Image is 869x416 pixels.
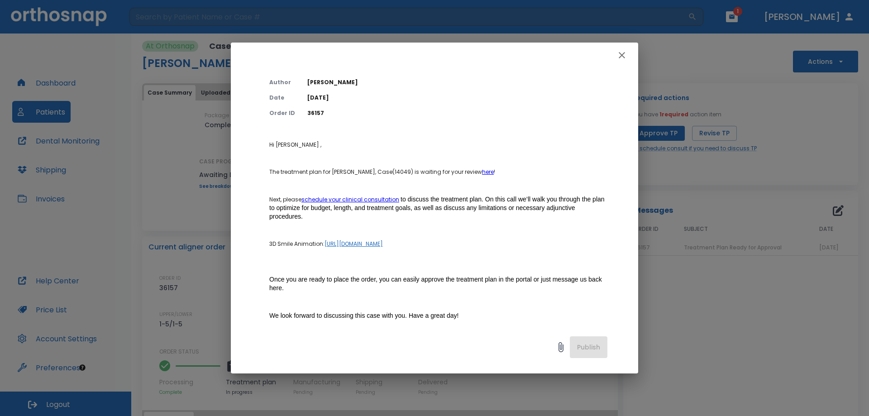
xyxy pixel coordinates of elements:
[307,94,607,102] p: [DATE]
[269,109,296,117] p: Order ID
[482,168,494,176] a: here
[307,109,607,117] p: 36157
[269,195,607,221] p: Next, please
[269,78,296,86] p: Author
[269,168,607,176] p: The treatment plan for [PERSON_NAME], Case(14049) is waiting for your review !
[269,141,607,149] p: Hi [PERSON_NAME] ,
[269,94,296,102] p: Date
[307,78,607,86] p: [PERSON_NAME]
[301,196,399,203] a: schedule your clinical consultation
[325,240,383,248] a: [URL][DOMAIN_NAME]
[269,196,606,220] span: to discuss the treatment plan. On this call we’ll walk you through the plan to optimize for budge...
[269,312,458,319] span: We look forward to discussing this case with you. Have a great day!
[269,240,607,256] p: 3D Smile Animation:
[269,276,604,292] span: Once you are ready to place the order, you can easily approve the treatment plan in the portal or...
